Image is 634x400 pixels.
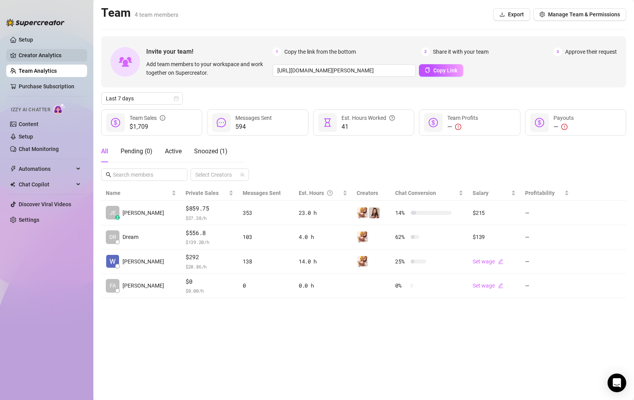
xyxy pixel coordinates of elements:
span: Copy Link [433,67,457,74]
span: Active [165,147,182,155]
span: JE [110,209,116,217]
span: Chat Conversion [395,190,436,196]
a: Team Analytics [19,68,57,74]
span: hourglass [323,118,332,127]
span: $ 20.86 /h [186,263,233,270]
span: Messages Sent [235,115,272,121]
span: $ 139.20 /h [186,238,233,246]
span: Export [508,11,524,18]
td: — [520,249,574,274]
div: $139 [473,233,516,241]
span: DR [109,233,116,241]
div: 0 [243,281,289,290]
span: search [106,172,111,177]
span: Izzy AI Chatter [11,106,50,114]
img: MizziVIP [357,232,368,242]
button: Manage Team & Permissions [533,8,626,21]
div: All [101,147,108,156]
span: Snoozed ( 1 ) [194,147,228,155]
span: dollar-circle [535,118,544,127]
span: question-circle [389,114,395,122]
span: Messages Sent [243,190,281,196]
span: Payouts [553,115,574,121]
span: Invite your team! [146,47,273,56]
td: — [520,225,574,250]
div: Est. Hours [299,189,342,197]
span: $556.8 [186,228,233,238]
span: Manage Team & Permissions [548,11,620,18]
div: 138 [243,257,289,266]
div: Open Intercom Messenger [608,374,626,392]
span: Add team members to your workspace and work together on Supercreator. [146,60,270,77]
span: info-circle [160,114,165,122]
input: Search members [113,170,177,179]
span: 3 [553,47,562,56]
span: calendar [174,96,179,101]
span: Dream [123,233,138,241]
div: 4.0 h [299,233,348,241]
img: MizziVIP [357,256,368,267]
span: message [217,118,226,127]
img: MizziVIP [357,207,368,218]
span: [PERSON_NAME] [123,281,164,290]
span: copy [425,67,430,73]
span: Profitability [525,190,555,196]
span: [PERSON_NAME] [123,257,164,266]
span: 25 % [395,257,408,266]
span: $859.75 [186,204,233,213]
th: Creators [352,186,391,201]
span: 1 [273,47,281,56]
a: Set wageedit [473,282,503,289]
span: exclamation-circle [455,124,461,130]
img: logo-BBDzfeDw.svg [6,19,65,26]
span: setting [539,12,545,17]
span: edit [498,259,503,264]
div: 0.0 h [299,281,348,290]
span: 2 [421,47,430,56]
a: Creator Analytics [19,49,81,61]
div: — [447,122,478,132]
a: Content [19,121,39,127]
span: Automations [19,163,74,175]
img: Mizzi [369,207,380,218]
div: z [115,215,120,220]
span: 0 % [395,281,408,290]
img: William Daigle [106,255,119,268]
span: dollar-circle [429,118,438,127]
div: Est. Hours Worked [342,114,395,122]
span: dollar-circle [111,118,120,127]
a: Setup [19,37,33,43]
button: Export [493,8,530,21]
span: $0 [186,277,233,286]
div: $215 [473,209,516,217]
a: Purchase Subscription [19,80,81,93]
span: Salary [473,190,489,196]
div: Pending ( 0 ) [121,147,152,156]
span: $ 0.00 /h [186,287,233,295]
span: question-circle [327,189,333,197]
h2: Team [101,5,179,20]
span: edit [498,283,503,288]
a: Set wageedit [473,258,503,265]
div: 103 [243,233,289,241]
span: 14 % [395,209,408,217]
span: [PERSON_NAME] [123,209,164,217]
span: team [240,172,245,177]
a: Settings [19,217,39,223]
span: Last 7 days [106,93,178,104]
th: Name [101,186,181,201]
span: Team Profits [447,115,478,121]
span: Name [106,189,170,197]
div: 14.0 h [299,257,348,266]
button: Copy Link [419,64,463,77]
span: 4 team members [135,11,179,18]
img: Chat Copilot [10,182,15,187]
a: Discover Viral Videos [19,201,71,207]
span: Chat Copilot [19,178,74,191]
span: $1,709 [130,122,165,132]
div: 23.0 h [299,209,348,217]
span: FA [110,281,116,290]
span: download [499,12,505,17]
span: 62 % [395,233,408,241]
div: — [553,122,574,132]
